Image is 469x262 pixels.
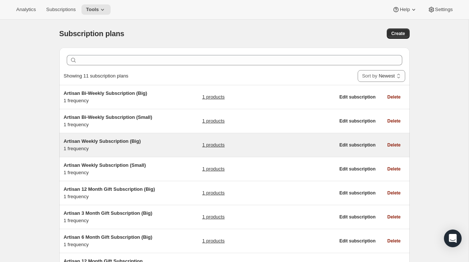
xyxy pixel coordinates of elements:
div: 1 frequency [64,162,156,176]
span: Create [391,31,405,37]
span: Delete [387,214,400,220]
span: Delete [387,118,400,124]
button: Analytics [12,4,40,15]
button: Subscriptions [42,4,80,15]
span: Help [400,7,410,13]
a: 1 products [202,165,225,173]
button: Tools [81,4,111,15]
span: Subscriptions [46,7,76,13]
button: Delete [383,236,405,246]
button: Edit subscription [335,236,380,246]
button: Delete [383,164,405,174]
button: Edit subscription [335,212,380,222]
span: Delete [387,190,400,196]
button: Edit subscription [335,116,380,126]
button: Edit subscription [335,188,380,198]
div: 1 frequency [64,210,156,224]
span: Edit subscription [339,166,375,172]
a: 1 products [202,141,225,149]
span: Edit subscription [339,214,375,220]
span: Edit subscription [339,190,375,196]
button: Help [388,4,421,15]
span: Artisan Bi-Weekly Subscription (Big) [64,90,147,96]
span: Artisan 3 Month Gift Subscription (Big) [64,210,153,216]
button: Edit subscription [335,164,380,174]
span: Artisan 12 Month Gift Subscription (Big) [64,186,155,192]
button: Delete [383,116,405,126]
span: Settings [435,7,453,13]
span: Edit subscription [339,238,375,244]
button: Delete [383,92,405,102]
button: Delete [383,212,405,222]
span: Analytics [16,7,36,13]
div: 1 frequency [64,138,156,152]
span: Tools [86,7,99,13]
button: Create [387,28,409,39]
a: 1 products [202,237,225,245]
a: 1 products [202,189,225,197]
span: Delete [387,166,400,172]
span: Showing 11 subscription plans [64,73,129,79]
a: 1 products [202,93,225,101]
span: Delete [387,142,400,148]
span: Edit subscription [339,142,375,148]
a: 1 products [202,213,225,221]
span: Subscription plans [59,30,124,38]
button: Delete [383,140,405,150]
button: Settings [423,4,457,15]
span: Artisan 6 Month Gift Subscription (Big) [64,234,153,240]
div: 1 frequency [64,90,156,104]
span: Delete [387,238,400,244]
span: Edit subscription [339,118,375,124]
button: Edit subscription [335,140,380,150]
div: 1 frequency [64,114,156,128]
div: 1 frequency [64,234,156,248]
span: Delete [387,94,400,100]
button: Edit subscription [335,92,380,102]
span: Edit subscription [339,94,375,100]
span: Artisan Bi-Weekly Subscription (Small) [64,114,152,120]
div: Open Intercom Messenger [444,230,462,247]
span: Artisan Weekly Subscription (Small) [64,162,146,168]
div: 1 frequency [64,186,156,200]
a: 1 products [202,117,225,125]
button: Delete [383,188,405,198]
span: Artisan Weekly Subscription (Big) [64,138,141,144]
